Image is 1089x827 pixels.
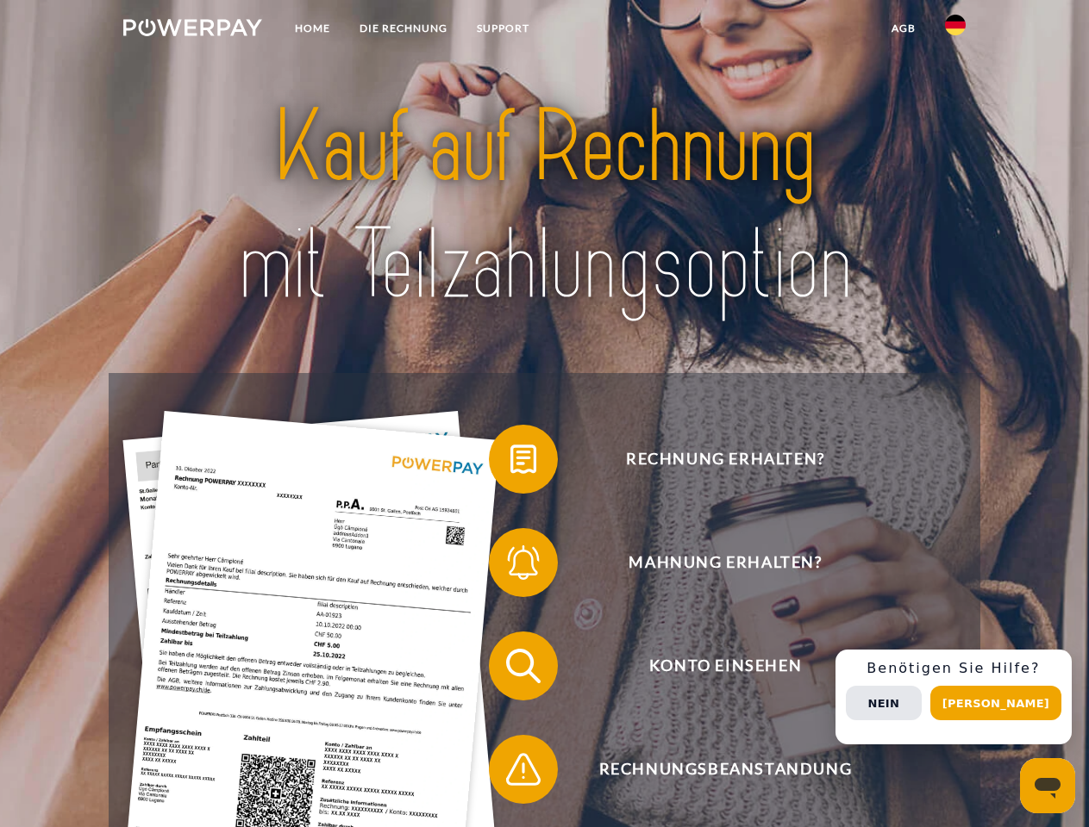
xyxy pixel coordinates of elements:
a: Home [280,13,345,44]
img: title-powerpay_de.svg [165,83,924,330]
span: Mahnung erhalten? [514,528,936,597]
span: Rechnungsbeanstandung [514,735,936,804]
button: Rechnung erhalten? [489,425,937,494]
img: qb_search.svg [502,644,545,687]
button: Mahnung erhalten? [489,528,937,597]
img: qb_bell.svg [502,541,545,584]
iframe: Schaltfläche zum Öffnen des Messaging-Fensters [1020,758,1075,813]
img: qb_warning.svg [502,748,545,791]
a: DIE RECHNUNG [345,13,462,44]
img: logo-powerpay-white.svg [123,19,262,36]
span: Konto einsehen [514,631,936,700]
span: Rechnung erhalten? [514,425,936,494]
h3: Benötigen Sie Hilfe? [846,660,1061,677]
a: agb [877,13,930,44]
button: [PERSON_NAME] [930,686,1061,720]
a: SUPPORT [462,13,544,44]
img: de [945,15,966,35]
button: Konto einsehen [489,631,937,700]
div: Schnellhilfe [836,650,1072,744]
button: Nein [846,686,922,720]
img: qb_bill.svg [502,438,545,481]
button: Rechnungsbeanstandung [489,735,937,804]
